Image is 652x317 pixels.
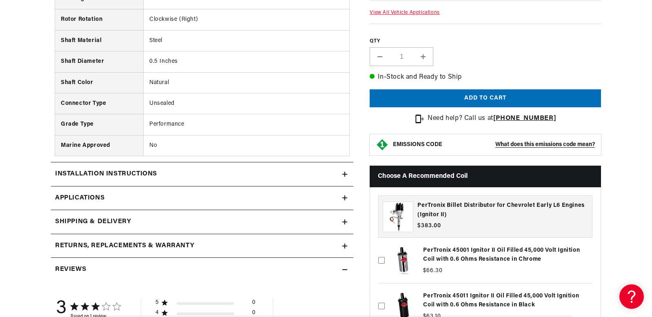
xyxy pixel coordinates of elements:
[493,115,556,122] a: [PHONE_NUMBER]
[55,217,131,227] h2: Shipping & Delivery
[495,142,595,148] strong: What does this emissions code mean?
[155,299,255,309] div: 5 star by 0 reviews
[143,114,349,135] td: Performance
[51,186,353,211] a: Applications
[55,135,143,156] th: Marine Approved
[143,51,349,72] td: 0.5 Inches
[143,9,349,30] td: Clockwise (Right)
[393,142,442,148] strong: EMISSIONS CODE
[55,114,143,135] th: Grade Type
[55,51,143,72] th: Shaft Diameter
[370,10,439,15] a: View All Vehicle Applications
[51,258,353,282] summary: Reviews
[55,30,143,51] th: Shaft Material
[155,309,159,317] div: 4
[51,234,353,258] summary: Returns, Replacements & Warranty
[143,135,349,156] td: No
[370,38,601,45] label: QTY
[370,89,601,108] button: Add to cart
[376,138,389,151] img: Emissions code
[55,241,194,251] h2: Returns, Replacements & Warranty
[51,210,353,234] summary: Shipping & Delivery
[252,299,255,309] div: 0
[428,114,556,124] p: Need help? Call us at
[143,30,349,51] td: Steel
[393,141,595,149] button: EMISSIONS CODEWhat does this emissions code mean?
[143,72,349,93] td: Natural
[55,193,104,204] span: Applications
[370,73,601,83] p: In-Stock and Ready to Ship
[143,93,349,114] td: Unsealed
[55,93,143,114] th: Connector Type
[55,264,86,275] h2: Reviews
[51,162,353,186] summary: Installation instructions
[55,72,143,93] th: Shaft Color
[155,299,159,306] div: 5
[417,222,441,230] span: $383.00
[370,166,601,187] h2: Choose a Recommended Coil
[55,169,157,180] h2: Installation instructions
[55,9,143,30] th: Rotor Rotation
